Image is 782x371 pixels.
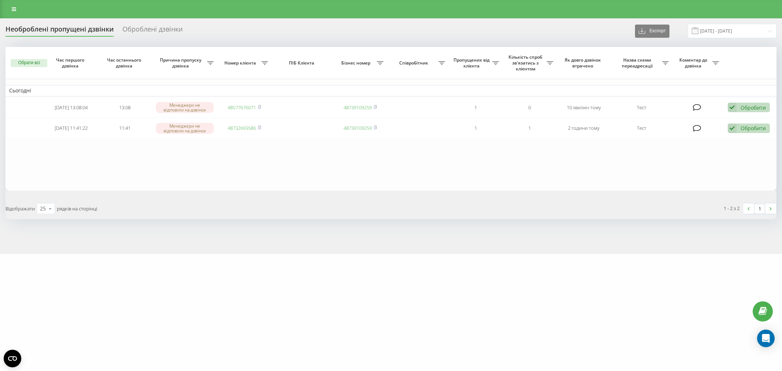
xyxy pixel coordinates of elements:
span: Причина пропуску дзвінка [156,57,208,69]
td: Тест [611,118,672,138]
div: 1 - 2 з 2 [724,205,739,212]
td: 11:41 [98,118,152,138]
td: 1 [503,118,557,138]
span: Номер клієнта [221,60,261,66]
div: Менеджери не відповіли на дзвінок [156,102,214,113]
a: 1 [754,203,765,214]
span: Коментар до дзвінка [676,57,712,69]
div: Оброблені дзвінки [122,25,183,37]
div: Необроблені пропущені дзвінки [5,25,114,37]
td: 2 години тому [557,118,611,138]
span: Час першого дзвінка [50,57,92,69]
a: 48739109259 [344,104,372,111]
span: Кількість спроб зв'язатись з клієнтом [506,54,546,71]
td: [DATE] 11:41:22 [44,118,98,138]
span: Як довго дзвінок втрачено [563,57,605,69]
td: 10 хвилин тому [557,98,611,117]
span: ПІБ Клієнта [278,60,327,66]
div: Open Intercom Messenger [757,330,775,347]
td: Сьогодні [5,85,777,96]
a: 48577676071 [228,104,256,111]
button: Обрати всі [11,59,47,67]
a: 48739109259 [344,125,372,131]
div: Обробити [741,125,766,132]
div: Обробити [741,104,766,111]
td: 13:08 [98,98,152,117]
button: Open CMP widget [4,350,21,367]
span: Співробітник [391,60,438,66]
div: Менеджери не відповіли на дзвінок [156,123,214,134]
td: 1 [449,98,503,117]
a: 48732693586 [228,125,256,131]
span: рядків на сторінці [57,205,97,212]
td: [DATE] 13:08:04 [44,98,98,117]
span: Час останнього дзвінка [104,57,146,69]
td: 1 [449,118,503,138]
span: Бізнес номер [337,60,377,66]
span: Відображати [5,205,35,212]
div: 25 [40,205,46,212]
span: Пропущених від клієнта [452,57,492,69]
button: Експорт [635,25,669,38]
span: Назва схеми переадресації [614,57,662,69]
td: 0 [503,98,557,117]
td: Тест [611,98,672,117]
